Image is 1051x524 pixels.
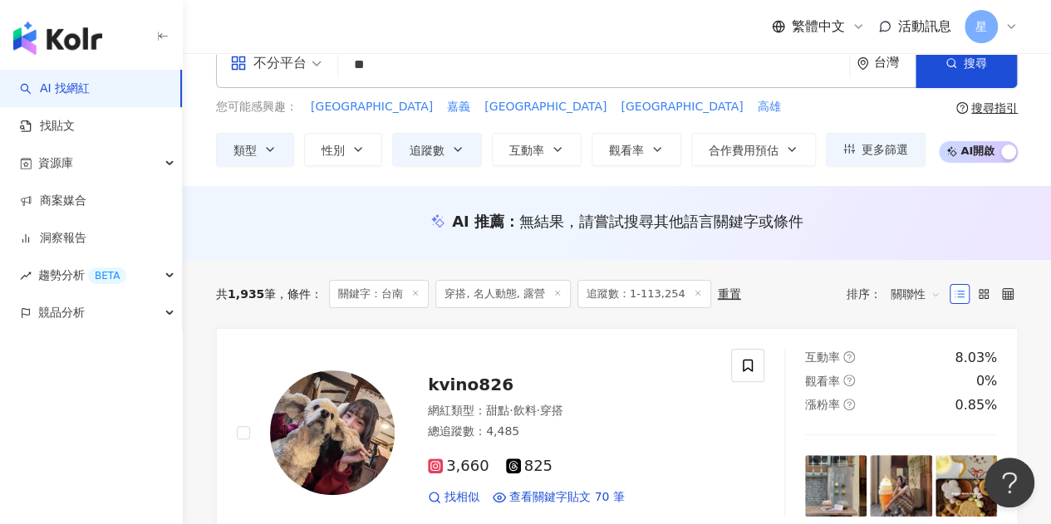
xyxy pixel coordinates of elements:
a: 查看關鍵字貼文 70 筆 [493,489,625,506]
span: 查看關鍵字貼文 70 筆 [509,489,625,506]
a: 洞察報告 [20,230,86,247]
div: 排序： [847,281,950,307]
div: 總追蹤數 ： 4,485 [428,424,711,440]
span: 趨勢分析 [38,257,126,294]
span: 活動訊息 [898,18,951,34]
span: 關鍵字：台南 [329,280,429,308]
button: 類型 [216,133,294,166]
span: 互動率 [805,350,840,364]
span: 飲料 [513,404,536,417]
iframe: Help Scout Beacon - Open [985,458,1034,507]
div: BETA [88,267,126,284]
span: 資源庫 [38,144,73,182]
span: 甜點 [486,404,509,417]
span: 競品分析 [38,294,85,331]
button: 高雄 [757,98,782,116]
span: 搜尋 [964,56,987,70]
span: 關聯性 [891,281,940,307]
a: 找貼文 [20,118,75,135]
a: searchAI 找網紅 [20,81,90,97]
span: 觀看率 [609,144,644,157]
span: 穿搭 [540,404,563,417]
span: 穿搭, 名人動態, 露營 [435,280,571,308]
div: 重置 [718,287,741,301]
span: question-circle [843,399,855,410]
div: 0.85% [955,396,997,414]
span: [GEOGRAPHIC_DATA] [621,99,743,115]
span: environment [857,57,869,70]
button: 互動率 [492,133,582,166]
span: appstore [230,55,247,71]
span: 類型 [233,144,257,157]
span: 3,660 [428,458,489,475]
img: post-image [805,455,867,517]
div: 0% [976,372,997,390]
span: 觀看率 [805,375,840,388]
span: 1,935 [228,287,264,301]
button: 嘉義 [446,98,471,116]
span: 高雄 [758,99,781,115]
div: 共 筆 [216,287,276,301]
div: 網紅類型 ： [428,403,711,419]
span: 無結果，請嘗試搜尋其他語言關鍵字或條件 [519,213,803,230]
img: KOL Avatar [270,370,395,495]
button: [GEOGRAPHIC_DATA] [310,98,434,116]
button: 更多篩選 [826,133,926,166]
a: 找相似 [428,489,479,506]
button: 性別 [304,133,382,166]
span: 性別 [322,144,345,157]
div: 不分平台 [230,50,307,76]
span: 互動率 [509,144,544,157]
div: 搜尋指引 [971,101,1018,115]
span: 條件 ： [276,287,322,301]
img: logo [13,22,102,55]
button: [GEOGRAPHIC_DATA] [484,98,607,116]
img: post-image [870,455,931,517]
button: 搜尋 [916,38,1017,88]
span: 追蹤數：1-113,254 [577,280,711,308]
span: 您可能感興趣： [216,99,297,115]
span: · [509,404,513,417]
img: post-image [936,455,997,517]
span: [GEOGRAPHIC_DATA] [311,99,433,115]
div: 8.03% [955,349,997,367]
span: 更多篩選 [862,143,908,156]
span: 合作費用預估 [709,144,778,157]
span: rise [20,270,32,282]
button: 觀看率 [592,133,681,166]
div: AI 推薦 ： [452,211,803,232]
span: question-circle [956,102,968,114]
span: 繁體中文 [792,17,845,36]
span: [GEOGRAPHIC_DATA] [484,99,607,115]
span: · [536,404,539,417]
span: 825 [506,458,553,475]
span: 漲粉率 [805,398,840,411]
button: 合作費用預估 [691,133,816,166]
span: 追蹤數 [410,144,444,157]
span: question-circle [843,375,855,386]
span: 星 [975,17,987,36]
span: 嘉義 [447,99,470,115]
button: 追蹤數 [392,133,482,166]
span: 找相似 [444,489,479,506]
span: kvino826 [428,375,513,394]
div: 台灣 [874,56,916,70]
button: [GEOGRAPHIC_DATA] [620,98,744,116]
a: 商案媒合 [20,193,86,209]
span: question-circle [843,351,855,363]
